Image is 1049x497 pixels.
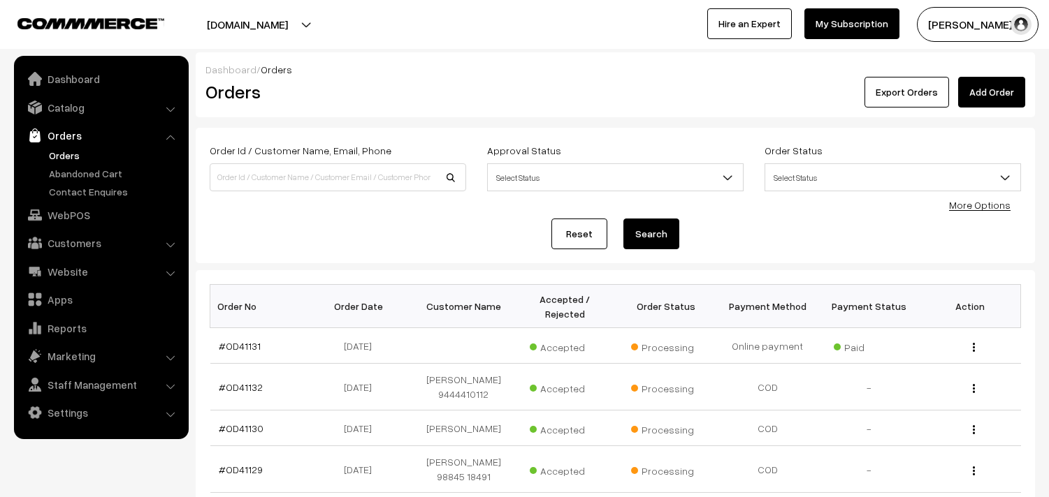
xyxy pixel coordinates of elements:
td: Online payment [717,328,818,364]
a: #OD41131 [219,340,261,352]
a: Contact Enquires [45,184,184,199]
td: [PERSON_NAME] [413,410,514,446]
th: Action [920,285,1021,328]
a: Dashboard [17,66,184,91]
td: COD [717,364,818,410]
a: Add Order [958,77,1025,107]
span: Processing [631,419,701,437]
a: My Subscription [804,8,899,39]
td: - [818,410,920,446]
a: More Options [949,199,1011,211]
a: Reset [551,218,607,249]
span: Select Status [765,163,1021,191]
button: [PERSON_NAME] s… [917,7,1039,42]
span: Paid [834,336,904,355]
td: - [818,446,920,493]
button: Export Orders [864,77,949,107]
span: Accepted [530,378,600,396]
button: [DOMAIN_NAME] [158,7,337,42]
td: [DATE] [312,328,413,364]
a: Orders [45,148,184,163]
a: Customers [17,230,184,255]
button: Search [623,218,679,249]
img: Menu [973,466,975,475]
a: Reports [17,316,184,341]
td: [PERSON_NAME] 98845 18491 [413,446,514,493]
td: [DATE] [312,364,413,410]
th: Payment Status [818,285,920,328]
td: [DATE] [312,446,413,493]
span: Select Status [487,163,744,191]
th: Accepted / Rejected [514,285,616,328]
a: Apps [17,287,184,312]
span: Accepted [530,419,600,437]
th: Payment Method [717,285,818,328]
th: Order Status [616,285,717,328]
a: COMMMERCE [17,14,140,31]
td: COD [717,410,818,446]
a: Website [17,259,184,284]
td: [PERSON_NAME] 9444410112 [413,364,514,410]
label: Approval Status [487,143,561,158]
a: #OD41132 [219,381,263,393]
img: user [1011,14,1032,35]
span: Processing [631,336,701,355]
a: Orders [17,123,184,148]
div: / [205,62,1025,77]
td: COD [717,446,818,493]
span: Processing [631,460,701,478]
span: Orders [261,64,292,75]
a: Catalog [17,95,184,120]
td: - [818,364,920,410]
img: Menu [973,343,975,352]
label: Order Id / Customer Name, Email, Phone [210,143,391,158]
span: Select Status [765,165,1020,190]
a: WebPOS [17,202,184,228]
th: Order No [210,285,312,328]
a: Dashboard [205,64,256,75]
img: Menu [973,384,975,393]
a: #OD41129 [219,463,263,475]
a: Staff Management [17,372,184,397]
th: Customer Name [413,285,514,328]
a: Marketing [17,343,184,369]
span: Accepted [530,336,600,355]
label: Order Status [765,143,823,158]
th: Order Date [312,285,413,328]
a: Settings [17,400,184,425]
h2: Orders [205,81,465,103]
span: Processing [631,378,701,396]
a: #OD41130 [219,422,263,434]
span: Select Status [488,165,743,190]
img: COMMMERCE [17,18,164,29]
img: Menu [973,425,975,434]
td: [DATE] [312,410,413,446]
a: Abandoned Cart [45,166,184,181]
a: Hire an Expert [707,8,792,39]
input: Order Id / Customer Name / Customer Email / Customer Phone [210,163,466,191]
span: Accepted [530,460,600,478]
